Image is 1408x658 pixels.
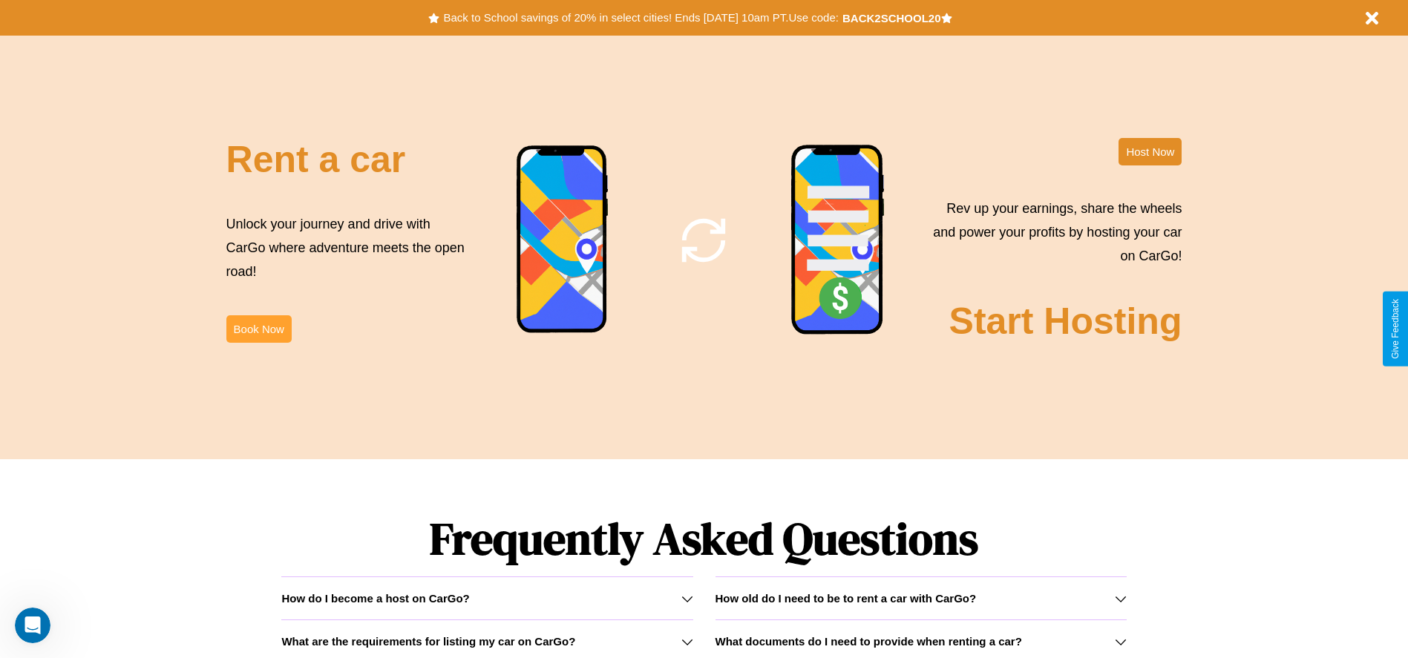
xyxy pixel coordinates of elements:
[924,197,1182,269] p: Rev up your earnings, share the wheels and power your profits by hosting your car on CarGo!
[439,7,842,28] button: Back to School savings of 20% in select cities! Ends [DATE] 10am PT.Use code:
[15,608,50,643] iframe: Intercom live chat
[1119,138,1182,165] button: Host Now
[842,12,941,24] b: BACK2SCHOOL20
[226,315,292,343] button: Book Now
[790,144,885,337] img: phone
[1390,299,1401,359] div: Give Feedback
[226,212,470,284] p: Unlock your journey and drive with CarGo where adventure meets the open road!
[516,145,609,335] img: phone
[281,592,469,605] h3: How do I become a host on CarGo?
[226,138,406,181] h2: Rent a car
[949,300,1182,343] h2: Start Hosting
[716,635,1022,648] h3: What documents do I need to provide when renting a car?
[281,635,575,648] h3: What are the requirements for listing my car on CarGo?
[716,592,977,605] h3: How old do I need to be to rent a car with CarGo?
[281,501,1126,576] h1: Frequently Asked Questions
